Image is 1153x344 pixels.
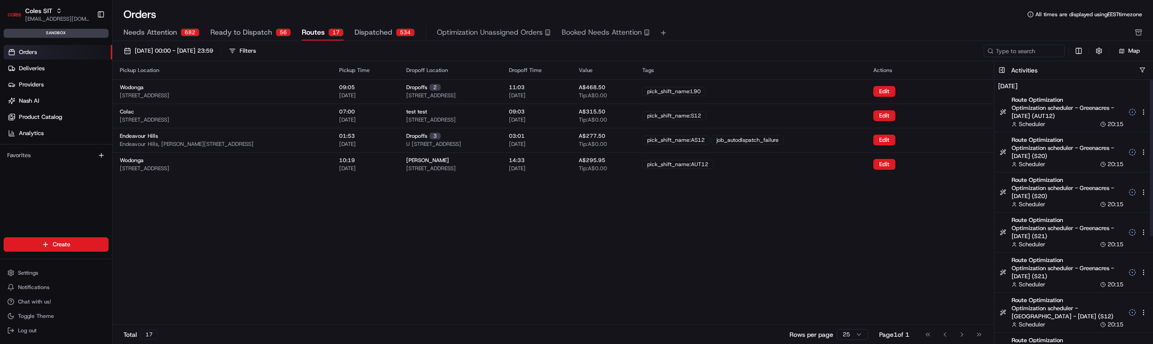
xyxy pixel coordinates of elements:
div: 56 [276,28,291,36]
span: Dropoffs [406,132,427,140]
span: Dispatched [354,27,392,38]
div: Dropoff Location [406,67,495,74]
span: Route Optimization [1012,216,1123,224]
a: 📗Knowledge Base [5,127,73,143]
div: Value [579,67,628,74]
button: Chat with us! [4,295,109,308]
span: A$277.50 [579,132,605,140]
span: All times are displayed using EEST timezone [1035,11,1142,18]
button: Coles SIT [25,6,52,15]
span: Route Optimization [1012,176,1123,184]
span: Deliveries [19,64,45,72]
span: Optimization scheduler - Greenacres - [DATE] (AUT12) [1012,104,1123,120]
span: Wodonga [120,157,144,164]
a: 💻API Documentation [73,127,148,143]
input: Type to search [984,45,1065,57]
span: A$315.50 [579,108,605,115]
span: Scheduler [1019,240,1045,249]
div: Favorites [4,148,109,163]
span: Tip: A$0.00 [579,140,607,148]
button: Scheduler [1012,240,1045,249]
img: Nash [9,9,27,27]
span: Orders [19,48,37,56]
span: Optimization scheduler - Greenacres - [DATE] (S20) [1012,184,1123,200]
div: 3 [429,132,441,140]
span: Map [1128,47,1140,55]
div: job_autodispatch_failure [712,136,784,145]
span: [DATE] [339,140,356,148]
p: Welcome 👋 [9,36,164,50]
a: Deliveries [4,61,112,76]
button: [EMAIL_ADDRESS][DOMAIN_NAME] [25,15,90,23]
div: Page 1 of 1 [879,330,909,339]
span: Knowledge Base [18,131,69,140]
a: Product Catalog [4,110,112,124]
div: 📗 [9,131,16,139]
span: Tip: A$0.00 [579,165,607,172]
div: pick_shift_name:S12 [642,111,706,120]
div: 17 [328,28,344,36]
div: pick_shift_name:L90 [642,87,706,96]
span: Optimization scheduler - Greenacres - [DATE] (S21) [1012,264,1123,281]
a: Analytics [4,126,112,140]
a: Powered byPylon [64,152,109,159]
span: Optimization scheduler - Greenacres - [DATE] (S20) [1012,144,1123,160]
button: Edit [873,135,895,145]
button: Log out [4,324,109,337]
span: Providers [19,81,44,89]
span: [DATE] [509,140,526,148]
div: 682 [181,28,200,36]
span: API Documentation [85,131,145,140]
span: 10:19 [339,157,355,164]
span: Booked Needs Attention [562,27,642,38]
span: Product Catalog [19,113,62,121]
span: A$295.95 [579,157,605,164]
button: Scheduler [1012,200,1045,208]
img: 1736555255976-a54dd68f-1ca7-489b-9aae-adbdc363a1c4 [9,86,25,102]
button: Scheduler [1012,281,1045,289]
span: [STREET_ADDRESS] [406,92,456,99]
button: Coles SITColes SIT[EMAIL_ADDRESS][DOMAIN_NAME] [4,4,93,25]
span: [DATE] [509,92,526,99]
span: Optimization Unassigned Orders [437,27,543,38]
div: Pickup Time [339,67,391,74]
button: Scheduler [1012,160,1045,168]
div: pick_shift_name:AUT12 [642,160,713,169]
button: Settings [4,267,109,279]
div: sandbox [4,29,109,38]
span: Notifications [18,284,50,291]
a: Orders [4,45,112,59]
button: Edit [873,86,895,97]
span: 07:00 [339,108,355,115]
div: pick_shift_name:AS12 [642,136,710,145]
span: Colac [120,108,134,115]
span: Route Optimization [1012,296,1123,304]
span: Create [53,240,70,249]
span: [DATE] [339,116,356,123]
span: 20:15 [1108,240,1123,249]
span: 11:03 [509,84,525,91]
span: Endeavour Hills, [PERSON_NAME][STREET_ADDRESS] [120,140,254,148]
span: [DATE] [339,92,356,99]
h3: Activities [1011,66,1038,75]
span: Nash AI [19,97,39,105]
span: 01:53 [339,132,355,140]
div: Actions [873,67,987,74]
span: Analytics [19,129,44,137]
span: [STREET_ADDRESS] [406,165,456,172]
span: Optimization scheduler - Greenacres - [DATE] (S21) [1012,224,1123,240]
span: Optimization scheduler - [GEOGRAPHIC_DATA] - [DATE] (S12) [1012,304,1123,321]
span: 03:01 [509,132,525,140]
div: Total [123,330,158,339]
span: Scheduler [1019,200,1045,208]
span: U [STREET_ADDRESS] [406,140,461,148]
div: Dropoff Time [509,67,565,74]
button: Toggle Theme [4,310,109,322]
span: 20:15 [1108,321,1123,329]
div: Pickup Location [120,67,325,74]
span: [STREET_ADDRESS] [406,116,456,123]
img: Coles SIT [7,7,22,22]
span: Tip: A$0.00 [579,92,607,99]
